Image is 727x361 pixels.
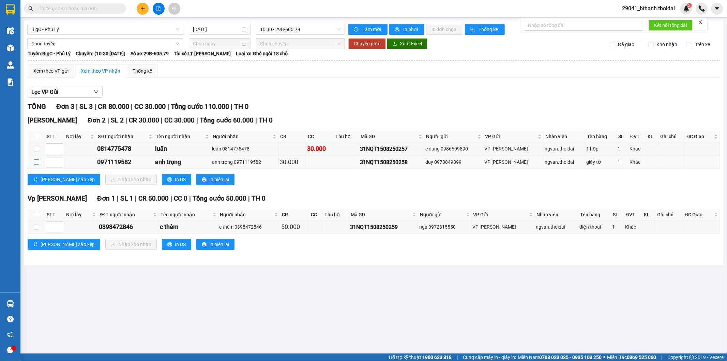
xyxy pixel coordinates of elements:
td: 31NQT1508250258 [359,156,425,169]
input: Tìm tên, số ĐT hoặc mã đơn [37,5,118,12]
span: Nơi lấy [66,211,91,218]
div: 31NQT1508250257 [360,145,423,153]
td: VP Nguyễn Quốc Trị [483,142,544,156]
span: Tên người nhận [156,133,204,140]
div: duy 0978849899 [425,158,482,166]
div: 1 [612,223,623,231]
button: plus [137,3,149,15]
span: 10:30 - 29B-605.79 [260,24,340,34]
span: Làm mới [362,26,382,33]
td: luân [154,142,211,156]
span: Chọn chuyến [260,39,340,49]
img: warehouse-icon [7,61,14,69]
th: CC [306,131,334,142]
input: Chọn ngày [193,40,240,47]
div: luân [155,144,210,154]
td: anh trọng [154,156,211,169]
button: sort-ascending[PERSON_NAME] sắp xếp [28,239,100,250]
span: | [107,116,109,124]
div: 1 hộp [586,145,615,153]
span: SĐT người nhận [98,133,147,140]
span: Người gửi [420,211,465,218]
span: | [94,102,96,111]
span: VP Gửi [473,211,528,218]
span: In phơi [403,26,419,33]
span: CC 30.000 [164,116,195,124]
span: Xuất Excel [400,40,422,47]
span: Mã GD [361,133,418,140]
span: BigC - Phủ Lý [31,24,179,34]
span: | [135,194,137,202]
div: Thống kê [133,67,152,75]
span: sync [354,27,360,32]
span: | [231,102,232,111]
td: 0398472846 [98,220,159,234]
span: Đã giao [615,41,637,48]
span: [PERSON_NAME] sắp xếp [41,176,95,183]
span: Kết nối tổng đài [654,21,687,29]
div: 1 [618,158,627,166]
div: nga 0972315550 [419,223,470,231]
span: question-circle [7,316,14,322]
span: file-add [156,6,161,11]
span: CR 30.000 [129,116,159,124]
span: Cung cấp máy in - giấy in: [463,353,516,361]
span: Trên xe [692,41,713,48]
button: aim [168,3,180,15]
span: CC 30.000 [134,102,166,111]
div: c dung 0986609890 [425,145,482,153]
td: 31NQT1508250257 [359,142,425,156]
span: sort-ascending [33,242,38,247]
span: TH 0 [252,194,266,202]
div: ngvan.thoidai [545,145,584,153]
div: giấy tờ [586,158,615,166]
div: VP [PERSON_NAME] [484,145,542,153]
span: VP Gửi [485,133,536,140]
span: Đơn 2 [88,116,106,124]
th: SL [611,209,624,220]
button: Lọc VP Gửi [28,87,103,98]
span: Vp [PERSON_NAME] [28,194,87,202]
span: Đơn 1 [97,194,115,202]
div: anh trọng 0971119582 [212,158,277,166]
div: Khác [630,158,645,166]
span: Nơi lấy [66,133,89,140]
div: Khác [630,145,645,153]
td: 31NQT1508250259 [349,220,418,234]
div: 31NQT1508250258 [360,158,423,167]
span: down [93,89,99,95]
button: syncLàm mới [348,24,388,35]
img: warehouse-icon [7,44,14,52]
span: CR 50.000 [138,194,169,202]
span: Tài xế: LT [PERSON_NAME] [174,50,231,57]
span: Lọc VP Gửi [31,88,58,96]
span: Loại xe: Ghế ngồi 18 chỗ [236,50,288,57]
div: 1 [618,145,627,153]
img: solution-icon [7,78,14,86]
span: In biên lai [209,176,229,183]
td: VP Nguyễn Quốc Trị [483,156,544,169]
th: KL [642,209,656,220]
button: printerIn biên lai [196,174,234,185]
span: Người nhận [220,211,273,218]
button: Chuyển phơi [348,38,386,49]
span: | [196,116,198,124]
span: printer [202,242,207,247]
div: ngvan.thoidai [545,158,584,166]
span: caret-down [714,5,720,12]
span: close [698,20,703,25]
div: c thêm [160,222,217,232]
span: CC 0 [174,194,187,202]
span: Chuyến: (10:30 [DATE]) [76,50,125,57]
th: ĐVT [624,209,642,220]
div: Xem theo VP nhận [81,67,120,75]
span: Mã GD [351,211,411,218]
button: downloadNhập kho nhận [105,239,157,250]
img: phone-icon [699,5,705,12]
th: ĐVT [628,131,646,142]
span: | [125,116,127,124]
span: | [117,194,119,202]
span: TH 0 [259,116,273,124]
span: ĐC Giao [685,211,713,218]
span: Tên người nhận [161,211,211,218]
